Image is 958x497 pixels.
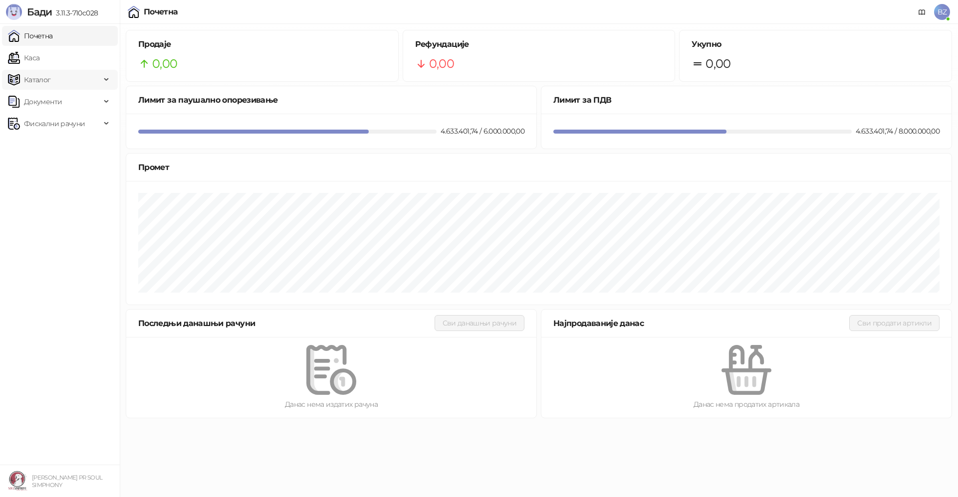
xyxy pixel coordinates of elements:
[24,70,51,90] span: Каталог
[849,315,940,331] button: Сви продати артикли
[52,8,98,17] span: 3.11.3-710c028
[142,399,520,410] div: Данас нема издатих рачуна
[8,471,28,491] img: 64x64-companyLogo-e418d1b2-359f-4ec1-b51f-8de31370409e.png
[8,26,53,46] a: Почетна
[32,474,103,489] small: [PERSON_NAME] PR SOUL SIMPHONY
[553,94,940,106] div: Лимит за ПДВ
[706,54,730,73] span: 0,00
[6,4,22,20] img: Logo
[144,8,178,16] div: Почетна
[415,38,663,50] h5: Рефундације
[152,54,177,73] span: 0,00
[24,114,85,134] span: Фискални рачуни
[429,54,454,73] span: 0,00
[854,126,942,137] div: 4.633.401,74 / 8.000.000,00
[138,94,524,106] div: Лимит за паушално опорезивање
[24,92,62,112] span: Документи
[934,4,950,20] span: BZ
[557,399,936,410] div: Данас нема продатих артикала
[138,38,386,50] h5: Продаје
[439,126,526,137] div: 4.633.401,74 / 6.000.000,00
[435,315,524,331] button: Сви данашњи рачуни
[138,317,435,330] div: Последњи данашњи рачуни
[27,6,52,18] span: Бади
[692,38,940,50] h5: Укупно
[914,4,930,20] a: Документација
[553,317,849,330] div: Најпродаваније данас
[138,161,940,173] div: Промет
[8,48,39,68] a: Каса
